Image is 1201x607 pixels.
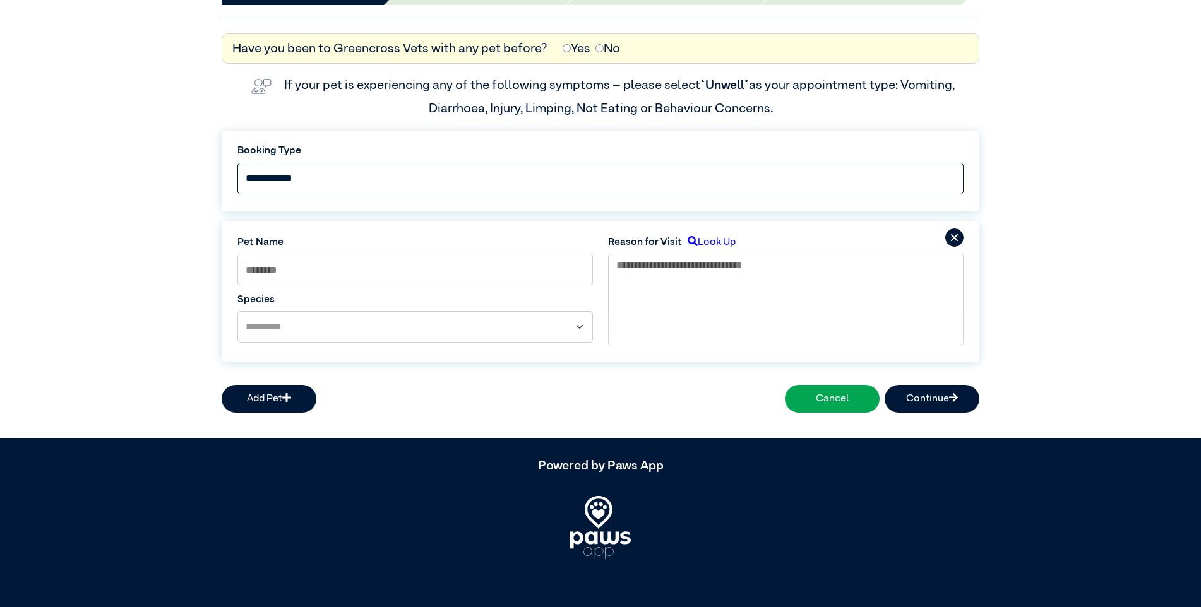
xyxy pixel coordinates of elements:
button: Cancel [785,385,880,413]
label: Pet Name [237,235,593,250]
label: If your pet is experiencing any of the following symptoms – please select as your appointment typ... [284,79,957,114]
h5: Powered by Paws App [222,458,979,473]
button: Add Pet [222,385,316,413]
img: vet [246,74,277,99]
label: Reason for Visit [608,235,682,250]
label: Yes [563,39,590,58]
input: No [595,44,604,52]
input: Yes [563,44,571,52]
label: Look Up [682,235,736,250]
img: PawsApp [570,496,631,559]
label: No [595,39,620,58]
label: Species [237,292,593,307]
label: Have you been to Greencross Vets with any pet before? [232,39,547,58]
label: Booking Type [237,143,964,158]
button: Continue [885,385,979,413]
span: “Unwell” [700,79,749,91]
